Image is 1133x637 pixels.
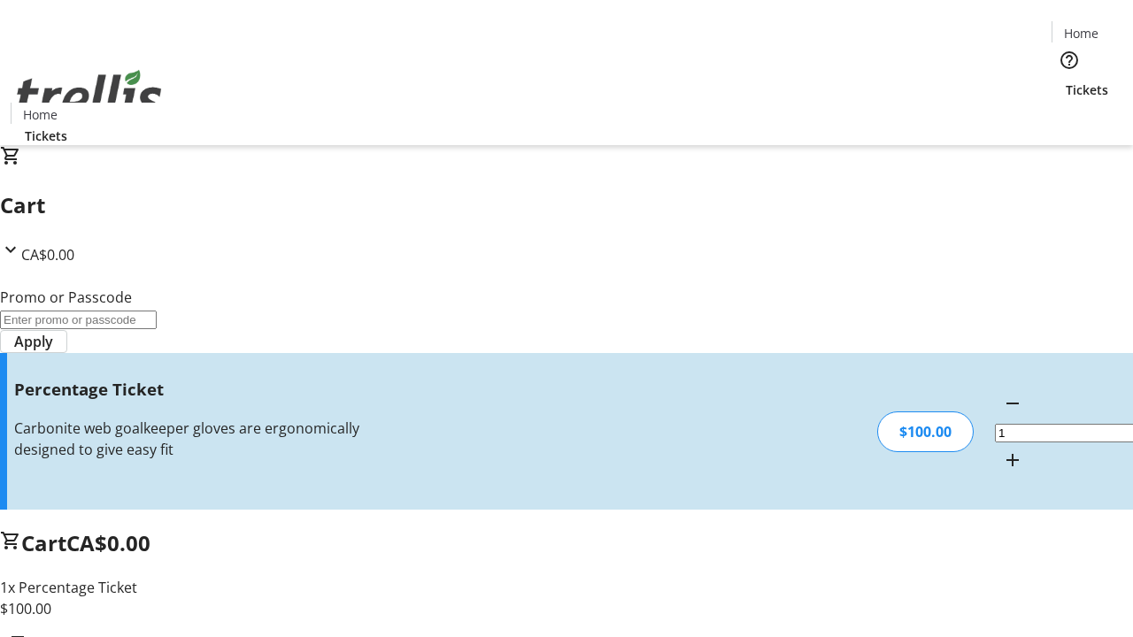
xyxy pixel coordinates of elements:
[66,528,150,557] span: CA$0.00
[14,377,401,402] h3: Percentage Ticket
[14,418,401,460] div: Carbonite web goalkeeper gloves are ergonomically designed to give easy fit
[23,105,58,124] span: Home
[21,245,74,265] span: CA$0.00
[1066,81,1108,99] span: Tickets
[25,127,67,145] span: Tickets
[877,411,974,452] div: $100.00
[1052,99,1087,134] button: Cart
[995,386,1030,421] button: Decrement by one
[11,127,81,145] a: Tickets
[12,105,68,124] a: Home
[11,50,168,139] img: Orient E2E Organization 5VlIFcayl0's Logo
[1052,81,1122,99] a: Tickets
[1052,42,1087,78] button: Help
[1052,24,1109,42] a: Home
[14,331,53,352] span: Apply
[1064,24,1098,42] span: Home
[995,442,1030,478] button: Increment by one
